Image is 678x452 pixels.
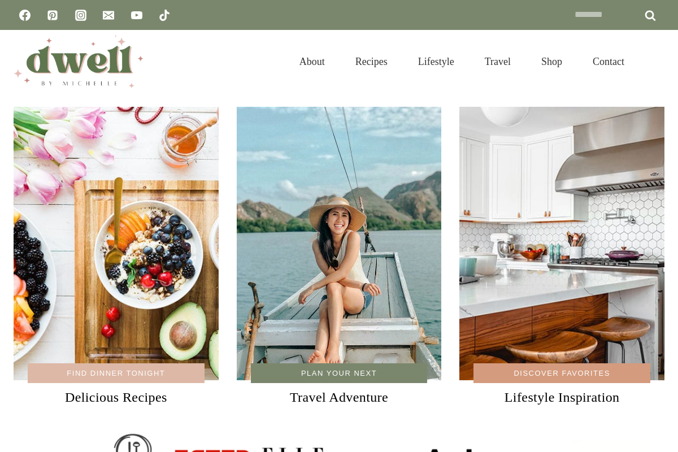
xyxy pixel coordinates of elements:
a: About [284,42,340,81]
img: DWELL by michelle [14,36,144,88]
a: Contact [577,42,640,81]
a: Lifestyle [403,42,470,81]
a: Shop [526,42,577,81]
a: YouTube [125,4,148,27]
a: TikTok [153,4,176,27]
button: View Search Form [645,52,664,71]
a: Pinterest [41,4,64,27]
nav: Primary Navigation [284,42,640,81]
a: Facebook [14,4,36,27]
a: Recipes [340,42,403,81]
a: Instagram [69,4,92,27]
a: Email [97,4,120,27]
a: Travel [470,42,526,81]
